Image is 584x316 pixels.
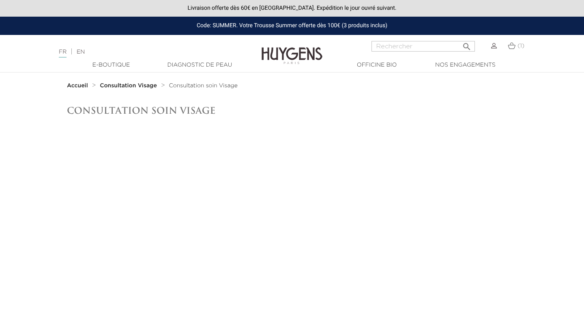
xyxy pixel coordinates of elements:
input: Rechercher [371,41,475,52]
a: Consultation Visage [100,82,159,89]
a: EN [77,49,85,55]
a: E-Boutique [71,61,152,69]
div: | [55,47,237,57]
button:  [459,39,474,50]
img: Huygens [262,34,322,65]
h1: Consultation soin Visage [67,105,517,116]
a: Officine Bio [336,61,417,69]
a: Nos engagements [425,61,506,69]
i:  [462,39,472,49]
span: Consultation soin Visage [169,83,237,89]
a: Consultation soin Visage [169,82,237,89]
a: FR [59,49,67,58]
a: Diagnostic de peau [159,61,240,69]
strong: Consultation Visage [100,83,157,89]
a: Accueil [67,82,90,89]
span: (1) [517,43,524,49]
strong: Accueil [67,83,88,89]
a: (1) [508,43,524,49]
